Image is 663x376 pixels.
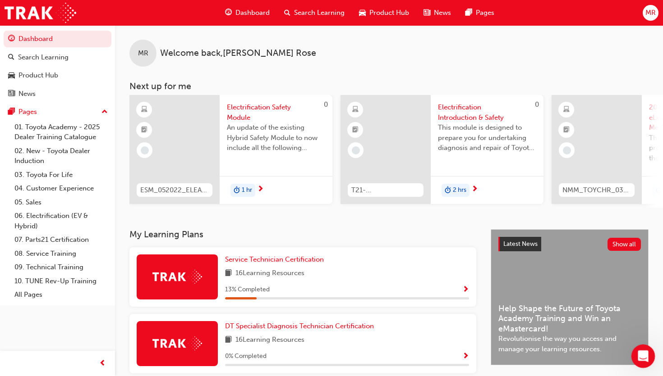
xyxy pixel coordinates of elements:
button: Show all [608,238,641,251]
span: T21-FOD_HVIS_PREREQ [351,185,420,195]
span: Service Technician Certification [225,255,324,263]
span: book-icon [225,335,232,346]
a: 02. New - Toyota Dealer Induction [11,144,111,168]
span: learningRecordVerb_NONE-icon [563,146,571,154]
a: Search Learning [4,49,111,66]
img: Trak [152,336,202,350]
span: NMM_TOYCHR_032024_MODULE_1 [562,185,631,195]
a: 04. Customer Experience [11,181,111,195]
a: DT Specialist Diagnosis Technician Certification [225,321,378,331]
span: duration-icon [445,185,451,196]
span: learningRecordVerb_NONE-icon [141,146,149,154]
a: Latest NewsShow all [498,237,641,251]
a: 05. Sales [11,195,111,209]
span: next-icon [257,186,264,194]
a: search-iconSearch Learning [277,4,352,22]
div: Product Hub [18,70,58,81]
button: Show Progress [462,284,469,295]
span: Search Learning [294,8,345,18]
span: book-icon [225,268,232,279]
span: news-icon [424,7,430,18]
span: booktick-icon [141,124,147,136]
div: News [18,89,36,99]
span: duration-icon [656,185,662,196]
span: Electrification Safety Module [227,102,325,122]
a: All Pages [11,288,111,302]
img: Trak [5,3,76,23]
span: booktick-icon [563,124,570,136]
button: Show Progress [462,351,469,362]
span: learningResourceType_ELEARNING-icon [352,104,359,116]
span: search-icon [8,54,14,62]
span: learningRecordVerb_NONE-icon [352,146,360,154]
a: 08. Service Training [11,247,111,261]
span: car-icon [8,72,15,80]
a: pages-iconPages [458,4,502,22]
a: 03. Toyota For Life [11,168,111,182]
button: Pages [4,104,111,120]
span: Welcome back , [PERSON_NAME] Rose [160,48,316,59]
span: 16 Learning Resources [235,335,304,346]
a: Service Technician Certification [225,254,327,265]
span: News [434,8,451,18]
span: 1 hr [242,185,252,195]
span: Pages [476,8,494,18]
div: Search Learning [18,52,69,63]
span: search-icon [284,7,290,18]
span: ESM_052022_ELEARN [140,185,209,195]
a: Product Hub [4,67,111,84]
span: Show Progress [462,353,469,361]
span: 16 Learning Resources [235,268,304,279]
span: Product Hub [369,8,409,18]
span: 13 % Completed [225,285,270,295]
div: Pages [18,107,37,117]
span: pages-icon [465,7,472,18]
a: 06. Electrification (EV & Hybrid) [11,209,111,233]
span: guage-icon [8,35,15,43]
h3: Next up for me [115,81,663,91]
span: Electrification Introduction & Safety [438,102,536,122]
span: guage-icon [225,7,232,18]
span: booktick-icon [352,124,359,136]
span: MR [645,8,656,18]
a: news-iconNews [416,4,458,22]
span: learningResourceType_ELEARNING-icon [563,104,570,116]
a: guage-iconDashboard [218,4,277,22]
span: Revolutionise the way you access and manage your learning resources. [498,334,641,354]
span: This module is designed to prepare you for undertaking diagnosis and repair of Toyota & Lexus Ele... [438,122,536,153]
span: Latest News [503,240,538,248]
a: 01. Toyota Academy - 2025 Dealer Training Catalogue [11,120,111,144]
span: prev-icon [99,358,106,369]
span: An update of the existing Hybrid Safety Module to now include all the following electrification v... [227,122,325,153]
a: 10. TUNE Rev-Up Training [11,274,111,288]
a: car-iconProduct Hub [352,4,416,22]
span: DT Specialist Diagnosis Technician Certification [225,322,374,330]
span: 0 [535,100,539,109]
span: Help Shape the Future of Toyota Academy Training and Win an eMastercard! [498,304,641,334]
a: 0T21-FOD_HVIS_PREREQElectrification Introduction & SafetyThis module is designed to prepare you f... [341,95,543,204]
span: 0 [324,100,328,109]
span: pages-icon [8,108,15,116]
span: up-icon [101,106,108,118]
span: car-icon [359,7,366,18]
iframe: Intercom live chat [631,344,655,368]
span: news-icon [8,90,15,98]
span: MR [138,48,148,59]
h3: My Learning Plans [129,229,476,240]
a: Latest NewsShow allHelp Shape the Future of Toyota Academy Training and Win an eMastercard!Revolu... [491,229,649,365]
span: Dashboard [235,8,270,18]
a: 0ESM_052022_ELEARNElectrification Safety ModuleAn update of the existing Hybrid Safety Module to ... [129,95,332,204]
button: MR [643,5,658,21]
span: Show Progress [462,286,469,294]
span: learningResourceType_ELEARNING-icon [141,104,147,116]
a: 09. Technical Training [11,260,111,274]
span: duration-icon [234,185,240,196]
span: 0 % Completed [225,351,267,362]
button: DashboardSearch LearningProduct HubNews [4,29,111,104]
span: next-icon [471,186,478,194]
a: 07. Parts21 Certification [11,233,111,247]
a: Dashboard [4,31,111,47]
img: Trak [152,270,202,284]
